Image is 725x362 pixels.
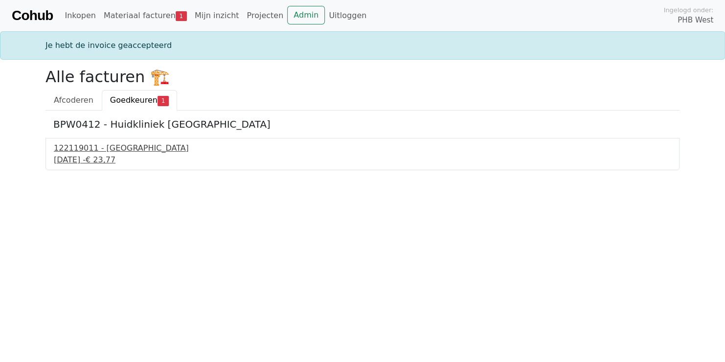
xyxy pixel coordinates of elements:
span: Goedkeuren [110,95,158,105]
a: Uitloggen [325,6,370,25]
a: Cohub [12,4,53,27]
a: Admin [287,6,325,24]
div: Je hebt de invoice geaccepteerd [40,40,685,51]
a: Projecten [243,6,287,25]
span: Ingelogd onder: [663,5,713,15]
a: Inkopen [61,6,99,25]
a: 122119011 - [GEOGRAPHIC_DATA][DATE] -€ 23,77 [54,142,671,166]
span: Afcoderen [54,95,93,105]
a: Materiaal facturen1 [100,6,191,25]
span: 1 [158,96,169,106]
a: Afcoderen [45,90,102,111]
span: PHB West [678,15,713,26]
h5: BPW0412 - Huidkliniek [GEOGRAPHIC_DATA] [53,118,672,130]
a: Mijn inzicht [191,6,243,25]
span: € 23,77 [86,155,115,164]
a: Goedkeuren1 [102,90,177,111]
span: 1 [176,11,187,21]
div: [DATE] - [54,154,671,166]
h2: Alle facturen 🏗️ [45,68,680,86]
div: 122119011 - [GEOGRAPHIC_DATA] [54,142,671,154]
